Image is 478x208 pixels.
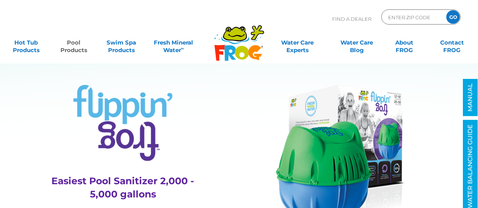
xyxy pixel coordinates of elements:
p: Find A Dealer [332,9,371,28]
img: Product Logo [73,85,173,161]
sup: ∞ [181,46,184,51]
a: MANUAL [463,79,478,116]
a: Water CareBlog [338,35,375,50]
input: GO [446,10,460,24]
a: ContactFROG [433,35,470,50]
a: Water CareExperts [268,35,328,50]
a: Swim SpaProducts [103,35,140,50]
a: AboutFROG [386,35,423,50]
a: Fresh MineralWater∞ [150,35,197,50]
img: Frog Products Logo [210,15,268,61]
h3: Easiest Pool Sanitizer 2,000 - 5,000 gallons [41,174,205,201]
a: PoolProducts [55,35,92,50]
a: Hot TubProducts [8,35,45,50]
